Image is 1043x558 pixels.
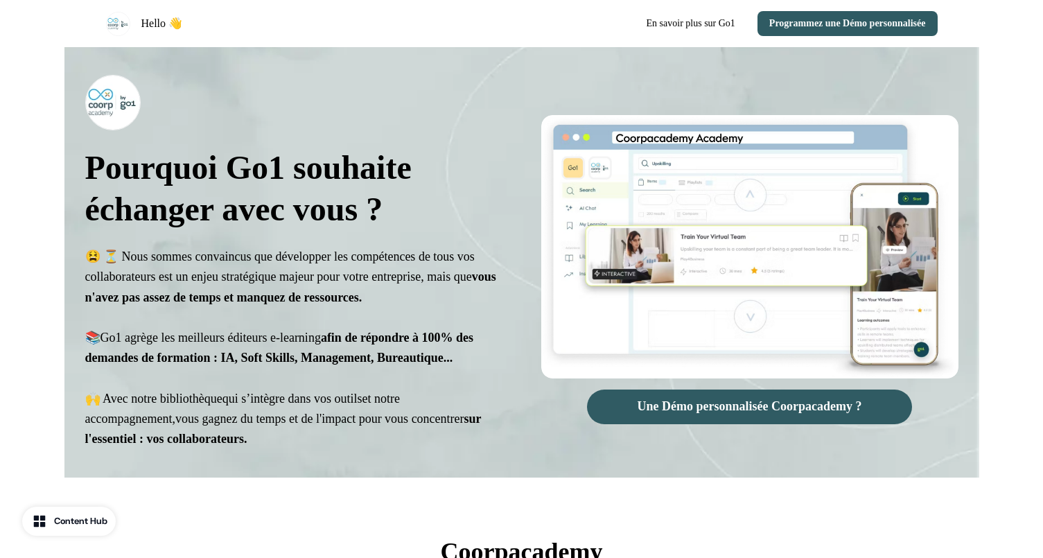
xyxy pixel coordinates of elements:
[85,392,222,406] span: 🙌 Avec notre bibliothèque
[85,331,100,345] strong: 📚
[54,514,107,528] div: Content Hub
[85,250,496,304] span: 😫 ⏳ Nous sommes convaincus que développer les compétences de tous vos collaborateurs est un enjeu...
[222,392,362,406] span: qui s’intègre dans vos outils
[85,270,496,304] strong: vous n'avez pas assez de temps et manquez de ressources.
[141,15,183,32] p: Hello 👋
[587,390,913,424] button: Une Démo personnalisée Coorpacademy ?
[85,331,474,365] span: Go1 agrège les meilleurs éditeurs e-learning​
[636,11,746,36] button: En savoir plus sur Go1
[85,412,482,446] span: vous gagnez du temps et de l'impact pour vous concentrer
[757,11,938,36] button: Programmez une Démo personnalisée
[85,147,502,230] p: Pourquoi Go1 souhaite échanger avec vous ?
[22,507,116,536] button: Content Hub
